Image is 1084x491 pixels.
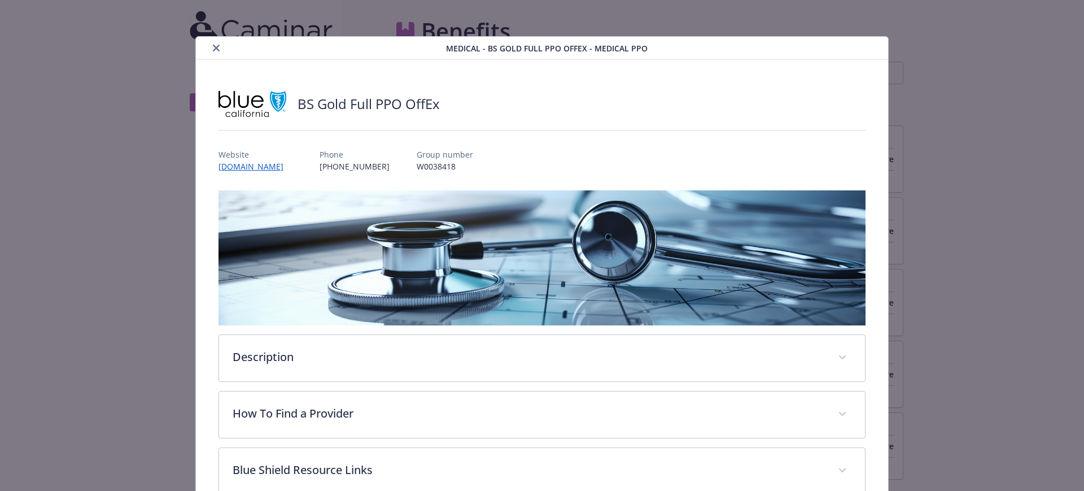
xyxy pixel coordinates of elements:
p: Phone [320,149,390,160]
p: Website [218,149,292,160]
h2: BS Gold Full PPO OffEx [298,94,440,114]
span: Medical - BS Gold Full PPO OffEx - Medical PPO [446,42,648,54]
img: banner [218,190,866,325]
p: W0038418 [417,160,473,172]
p: Blue Shield Resource Links [233,462,825,479]
div: How To Find a Provider [219,392,866,438]
p: Group number [417,149,473,160]
p: Description [233,349,825,366]
img: Blue Shield of California [218,87,286,121]
div: Description [219,335,866,381]
p: How To Find a Provider [233,405,825,422]
p: [PHONE_NUMBER] [320,160,390,172]
a: [DOMAIN_NAME] [218,161,292,172]
button: close [209,41,223,55]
